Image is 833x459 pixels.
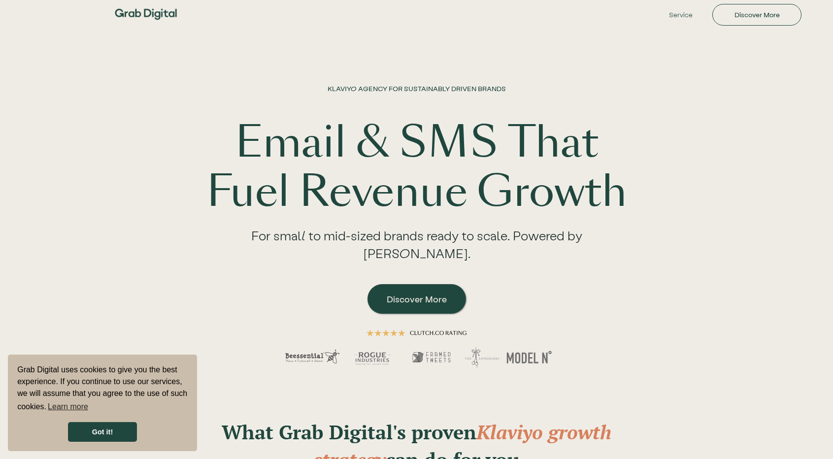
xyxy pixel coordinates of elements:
span: Grab Digital uses cookies to give you the best experience. If you continue to use our services, w... [17,364,188,414]
h1: Email & SMS That Fuel Revenue Growth [196,118,637,217]
img: hero image demonstrating a 5 star rating across multiple clients [269,314,565,388]
div: For small to mid-sized brands ready to scale. Powered by [PERSON_NAME]. [196,217,637,279]
strong: What Grab Digital's proven [222,419,476,445]
a: Discover More [367,284,466,314]
a: learn more about cookies [46,399,90,414]
div: cookieconsent [8,355,197,451]
a: dismiss cookie message [68,422,137,442]
a: Discover More [712,4,801,26]
h1: KLAVIYO AGENCY FOR SUSTAINABLY DRIVEN BRANDS [328,84,506,113]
